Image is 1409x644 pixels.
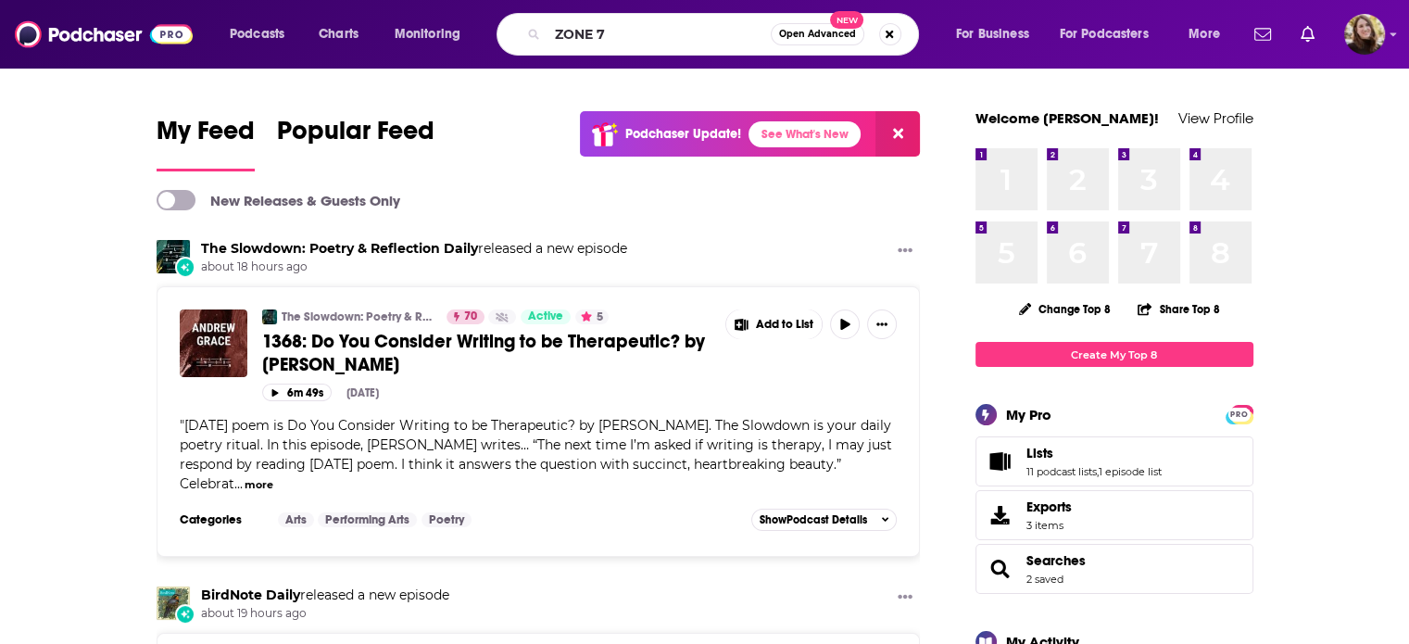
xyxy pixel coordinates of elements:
a: Show notifications dropdown [1293,19,1322,50]
img: The Slowdown: Poetry & Reflection Daily [262,309,277,324]
span: Open Advanced [779,30,856,39]
span: about 19 hours ago [201,606,449,622]
a: Charts [307,19,370,49]
span: Exports [982,502,1019,528]
button: 6m 49s [262,384,332,401]
span: [DATE] poem is Do You Consider Writing to be Therapeutic? by [PERSON_NAME]. The Slowdown is your ... [180,417,892,492]
button: Change Top 8 [1008,297,1123,321]
input: Search podcasts, credits, & more... [547,19,771,49]
span: 3 items [1026,519,1072,532]
button: Share Top 8 [1137,291,1220,327]
button: Show More Button [890,587,920,610]
a: The Slowdown: Poetry & Reflection Daily [282,309,434,324]
span: Popular Feed [277,115,434,158]
div: My Pro [1006,406,1051,423]
a: Popular Feed [277,115,434,171]
a: Create My Top 8 [975,342,1253,367]
a: Searches [982,556,1019,582]
a: Exports [975,490,1253,540]
a: BirdNote Daily [201,587,300,603]
span: Monitoring [395,21,460,47]
button: ShowPodcast Details [751,509,898,531]
span: 70 [464,308,477,326]
button: 5 [575,309,609,324]
button: open menu [1176,19,1243,49]
button: Show profile menu [1344,14,1385,55]
button: open menu [1048,19,1176,49]
button: open menu [217,19,308,49]
a: Poetry [421,512,472,527]
img: The Slowdown: Poetry & Reflection Daily [157,240,190,273]
a: Active [521,309,571,324]
span: Add to List [756,318,813,332]
span: For Podcasters [1060,21,1149,47]
button: Show More Button [867,309,897,339]
a: See What's New [749,121,861,147]
h3: released a new episode [201,240,627,258]
h3: Categories [180,512,263,527]
span: Exports [1026,499,1072,515]
img: BirdNote Daily [157,587,190,620]
span: ... [234,475,243,492]
span: " [180,417,892,492]
a: 11 podcast lists [1026,465,1097,478]
div: Search podcasts, credits, & more... [514,13,937,56]
a: 2 saved [1026,573,1063,586]
span: 1368: Do You Consider Writing to be Therapeutic? by [PERSON_NAME] [262,330,705,376]
a: New Releases & Guests Only [157,190,400,210]
span: Lists [975,436,1253,486]
span: More [1189,21,1220,47]
img: User Profile [1344,14,1385,55]
a: My Feed [157,115,255,171]
a: Welcome [PERSON_NAME]! [975,109,1159,127]
span: New [830,11,863,29]
a: Lists [982,448,1019,474]
a: Performing Arts [318,512,417,527]
div: New Episode [175,604,195,625]
a: Lists [1026,445,1162,461]
span: , [1097,465,1099,478]
span: Logged in as katiefuchs [1344,14,1385,55]
a: PRO [1228,407,1251,421]
div: New Episode [175,257,195,277]
span: Lists [1026,445,1053,461]
span: For Business [956,21,1029,47]
span: about 18 hours ago [201,259,627,275]
span: My Feed [157,115,255,158]
span: PRO [1228,408,1251,422]
button: open menu [382,19,484,49]
h3: released a new episode [201,587,449,604]
span: Searches [975,544,1253,594]
button: Show More Button [890,240,920,263]
button: open menu [943,19,1052,49]
span: Active [528,308,563,326]
a: 1368: Do You Consider Writing to be Therapeutic? by [PERSON_NAME] [262,330,712,376]
span: Show Podcast Details [760,513,867,526]
span: Charts [319,21,359,47]
a: 70 [447,309,484,324]
a: Searches [1026,552,1086,569]
img: 1368: Do You Consider Writing to be Therapeutic? by Andrew Grace [180,309,247,377]
a: Show notifications dropdown [1247,19,1278,50]
a: Arts [278,512,314,527]
button: more [245,477,273,493]
p: Podchaser Update! [625,126,741,142]
span: Podcasts [230,21,284,47]
a: 1 episode list [1099,465,1162,478]
a: The Slowdown: Poetry & Reflection Daily [201,240,478,257]
img: Podchaser - Follow, Share and Rate Podcasts [15,17,193,52]
button: Open AdvancedNew [771,23,864,45]
button: Show More Button [726,309,823,339]
a: View Profile [1178,109,1253,127]
div: [DATE] [346,386,379,399]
